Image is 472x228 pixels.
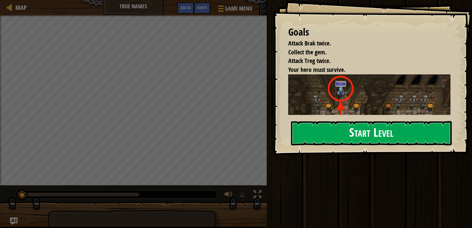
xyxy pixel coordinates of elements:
button: Game Menu [213,2,256,17]
button: Ask AI [10,218,18,225]
span: Map [15,3,27,12]
li: Attack Treg twice. [281,57,449,65]
li: Your hero must survive. [281,65,449,74]
a: Map [12,3,27,12]
span: Hints [197,5,207,10]
span: ♫ [239,190,245,199]
span: Attack Treg twice. [288,57,331,65]
span: Collect the gem. [288,48,327,56]
span: Attack Brak twice. [288,39,331,47]
li: Attack Brak twice. [281,39,449,48]
span: Ask AI [180,5,191,10]
button: ♫ [238,189,248,202]
span: Your hero must survive. [288,65,345,74]
button: Ask AI [177,2,194,14]
button: Start Level [291,121,452,145]
div: Goals [288,25,450,39]
button: Adjust volume [222,189,235,202]
img: True names [288,74,455,151]
li: Collect the gem. [281,48,449,57]
span: Game Menu [225,5,252,13]
button: Toggle fullscreen [251,189,264,202]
